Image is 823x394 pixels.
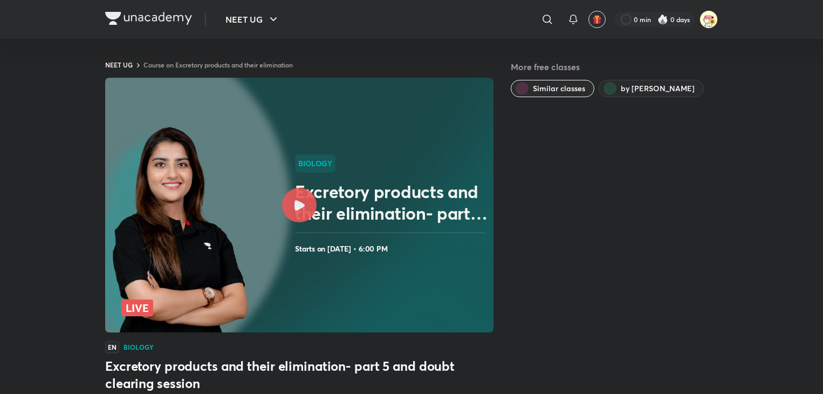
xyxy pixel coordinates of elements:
img: Company Logo [105,12,192,25]
button: NEET UG [219,9,286,30]
button: avatar [588,11,606,28]
h4: Starts on [DATE] • 6:00 PM [295,242,489,256]
a: NEET UG [105,60,133,69]
a: Course on Excretory products and their elimination [143,60,293,69]
button: Similar classes [511,80,594,97]
img: Samikshya Patra [699,10,718,29]
button: by Seep Pahuja [599,80,704,97]
h3: Excretory products and their elimination- part 5 and doubt clearing session [105,357,493,392]
img: avatar [592,15,602,24]
h2: Excretory products and their elimination- part 5 and doubt clearing session [295,181,489,224]
img: streak [657,14,668,25]
span: Similar classes [533,83,585,94]
h4: Biology [124,344,154,350]
a: Company Logo [105,12,192,28]
h5: More free classes [511,60,718,73]
span: by Seep Pahuja [621,83,695,94]
span: EN [105,341,119,353]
